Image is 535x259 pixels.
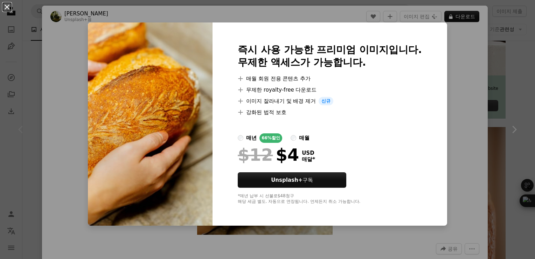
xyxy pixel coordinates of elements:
[302,150,315,156] span: USD
[271,177,303,183] strong: Unsplash+
[246,134,257,142] div: 매년
[88,22,213,226] img: premium_photo-1669687759715-0f4b6ced3925
[238,74,422,83] li: 매월 회원 전용 콘텐츠 추가
[238,146,299,164] div: $4
[238,108,422,117] li: 강화된 법적 보호
[299,134,310,142] div: 매월
[238,193,422,205] div: *매년 납부 시 선불로 $48 청구 해당 세금 별도. 자동으로 연장됩니다. 언제든지 취소 가능합니다.
[319,97,333,105] span: 신규
[238,135,243,141] input: 매년66%할인
[238,86,422,94] li: 무제한 royalty-free 다운로드
[259,133,282,143] div: 66% 할인
[238,172,346,188] button: Unsplash+구독
[291,135,296,141] input: 매월
[238,44,422,69] h2: 즉시 사용 가능한 프리미엄 이미지입니다. 무제한 액세스가 가능합니다.
[238,146,273,164] span: $12
[238,97,422,105] li: 이미지 잘라내기 및 배경 제거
